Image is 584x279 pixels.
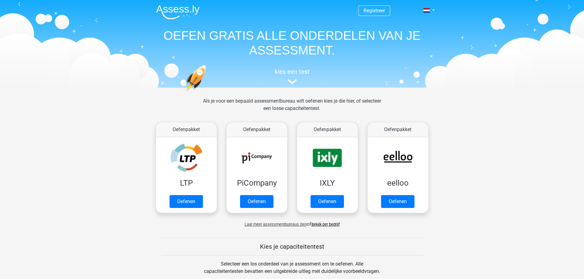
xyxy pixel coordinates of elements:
[151,216,433,228] div: of
[381,195,414,208] a: Oefenen
[170,195,203,208] a: Oefenen
[151,28,433,58] h1: OEFEN GRATIS ALLE ONDERDELEN VAN JE ASSESSMENT.
[151,68,433,84] a: kies een test
[245,222,307,227] span: Laat meer assessmentbureaus zien
[185,65,230,120] img: oefenen
[288,79,297,84] img: assessment
[151,68,433,75] h5: kies een test
[311,222,340,227] a: Bekijk per bedrijf
[198,97,386,119] div: Als je voor een bepaald assessmentbureau wilt oefenen kies je die hier, of selecteer een losse ca...
[156,5,200,19] img: Assessly
[161,243,423,250] h5: Kies je capaciteitentest
[364,8,385,13] a: Registreer
[311,195,344,208] a: Oefenen
[240,195,273,208] a: Oefenen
